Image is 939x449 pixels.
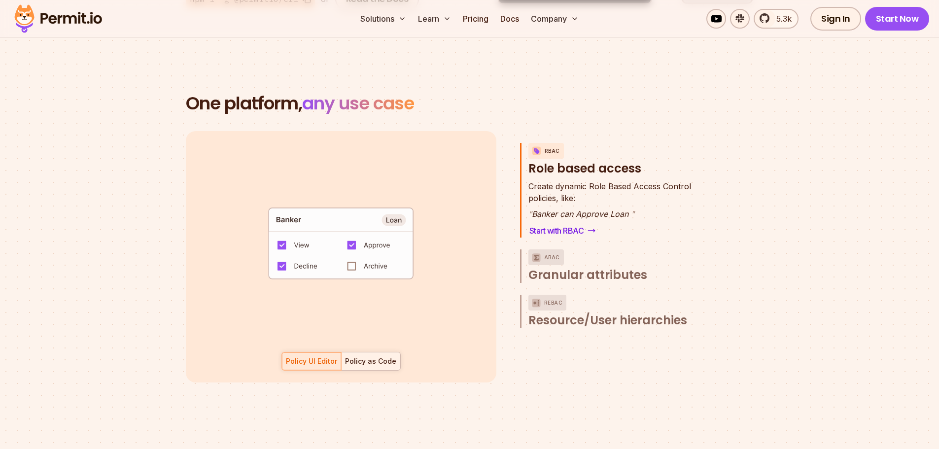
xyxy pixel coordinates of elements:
[414,9,455,29] button: Learn
[245,213,275,221] span: default
[528,312,687,328] span: Resource/User hierarchies
[528,180,691,204] p: policies, like:
[186,94,754,113] h2: One platform,
[239,205,443,289] code: allow := allow { some role in data.users[input.user].roles actions := roles[role][input.resource....
[528,180,712,238] div: RBACRole based access
[459,9,492,29] a: Pricing
[312,263,336,271] span: "Loan"
[770,13,792,25] span: 5.3k
[249,273,274,280] span: "View"
[356,9,410,29] button: Solutions
[544,249,560,265] p: ABAC
[320,273,357,280] span: "Decline"
[544,295,563,311] p: ReBAC
[209,153,238,161] span: default
[528,224,597,238] a: Start with RBAC
[754,9,799,29] a: 5.3k
[10,2,106,35] img: Permit logo
[302,91,414,116] span: any use case
[349,213,357,221] span: if
[496,9,523,29] a: Docs
[345,356,396,366] div: Policy as Code
[810,7,861,31] a: Sign In
[270,263,303,271] span: "Banker"
[308,213,328,221] span: false
[527,9,583,29] button: Company
[528,180,691,192] span: Create dynamic Role Based Access Control
[341,352,401,371] button: Policy as Code
[278,273,316,280] span: "Approve"
[528,249,712,283] button: ABACGranular attributes
[631,209,634,219] span: "
[528,295,712,328] button: ReBACResource/User hierarchies
[411,233,428,241] span: type
[865,7,930,31] a: Start Now
[528,209,532,219] span: "
[528,208,691,220] p: Banker can Approve Loan
[528,267,647,283] span: Granular attributes
[202,144,481,367] code: allow := allow { patient_caregiver = } patient_caregiver { user_roles := data.users[input.user].r...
